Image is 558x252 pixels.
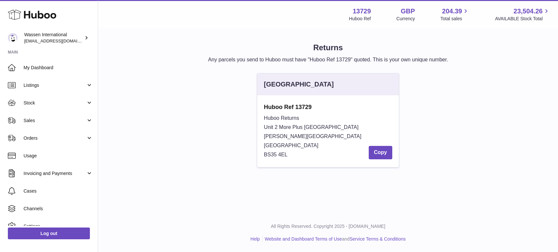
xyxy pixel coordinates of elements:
[264,152,287,157] span: BS35 4EL
[24,82,86,88] span: Listings
[262,236,406,242] li: and
[24,32,83,44] div: Wassen International
[264,115,299,121] span: Huboo Returns
[24,188,93,194] span: Cases
[109,56,548,63] p: Any parcels you send to Huboo must have "Huboo Ref 13729" quoted. This is your own unique number.
[369,146,392,159] button: Copy
[495,7,550,22] a: 23,504.26 AVAILABLE Stock Total
[397,16,415,22] div: Currency
[24,153,93,159] span: Usage
[440,16,469,22] span: Total sales
[264,80,334,89] div: [GEOGRAPHIC_DATA]
[24,38,96,43] span: [EMAIL_ADDRESS][DOMAIN_NAME]
[495,16,550,22] span: AVAILABLE Stock Total
[349,236,406,242] a: Service Terms & Conditions
[24,118,86,124] span: Sales
[24,170,86,177] span: Invoicing and Payments
[442,7,462,16] span: 204.39
[24,65,93,71] span: My Dashboard
[250,236,260,242] a: Help
[24,135,86,141] span: Orders
[8,228,90,239] a: Log out
[401,7,415,16] strong: GBP
[264,134,361,139] span: [PERSON_NAME][GEOGRAPHIC_DATA]
[514,7,543,16] span: 23,504.26
[24,100,86,106] span: Stock
[440,7,469,22] a: 204.39 Total sales
[109,42,548,53] h1: Returns
[264,103,392,111] strong: Huboo Ref 13729
[8,33,18,43] img: gemma.moses@wassen.com
[264,124,358,130] span: Unit 2 More Plus [GEOGRAPHIC_DATA]
[264,143,318,148] span: [GEOGRAPHIC_DATA]
[24,206,93,212] span: Channels
[353,7,371,16] strong: 13729
[103,223,553,229] p: All Rights Reserved. Copyright 2025 - [DOMAIN_NAME]
[265,236,342,242] a: Website and Dashboard Terms of Use
[24,223,93,229] span: Settings
[349,16,371,22] div: Huboo Ref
